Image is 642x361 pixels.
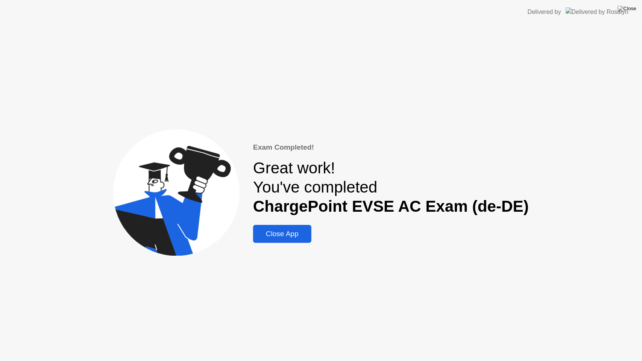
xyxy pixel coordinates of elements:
[528,8,561,17] div: Delivered by
[618,6,636,12] img: Close
[253,159,529,216] div: Great work! You've completed
[253,142,529,153] div: Exam Completed!
[253,225,311,243] button: Close App
[566,8,628,16] img: Delivered by Rosalyn
[253,197,529,215] b: ChargePoint EVSE AC Exam (de-DE)
[255,230,309,238] div: Close App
